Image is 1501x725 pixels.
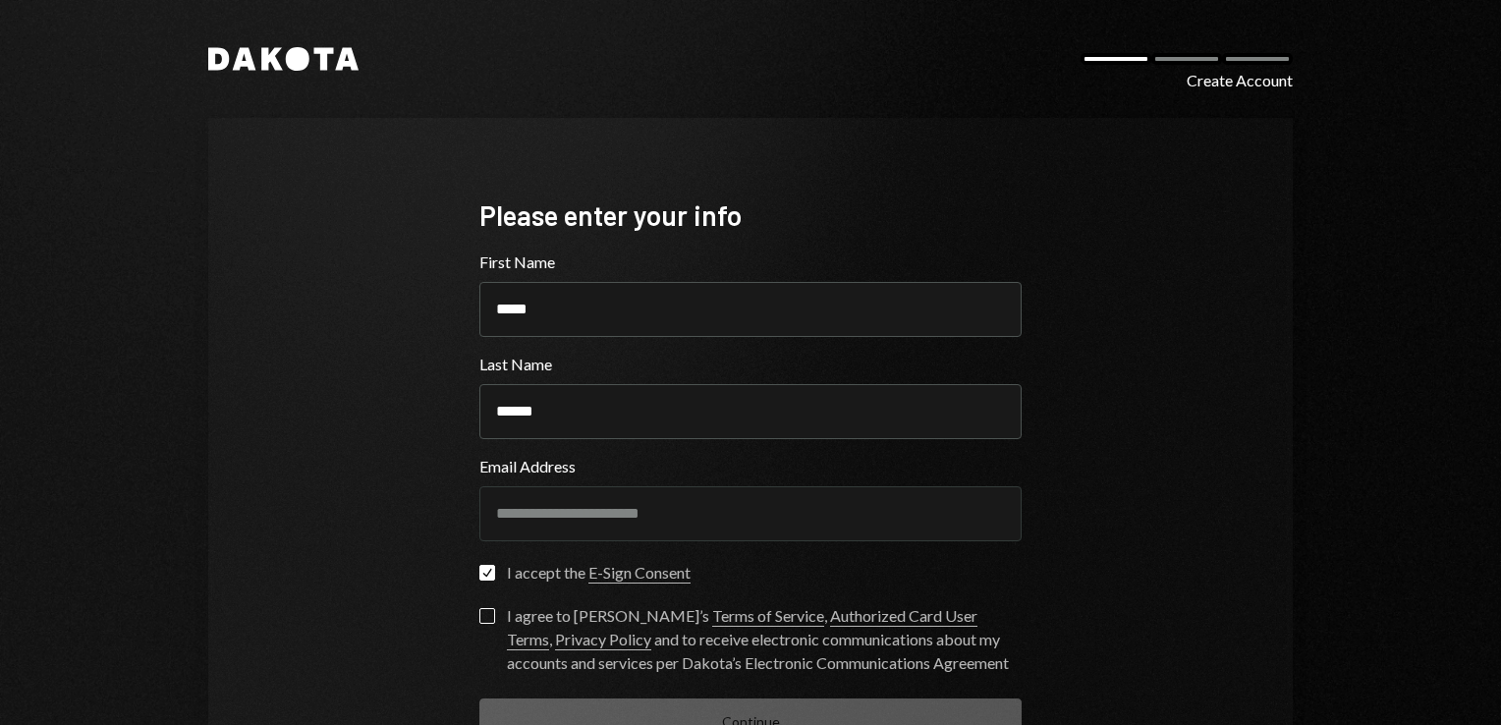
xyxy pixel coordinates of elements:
[507,561,691,585] div: I accept the
[507,606,977,650] a: Authorized Card User Terms
[479,196,1022,235] div: Please enter your info
[555,630,651,650] a: Privacy Policy
[479,565,495,581] button: I accept the E-Sign Consent
[588,563,691,584] a: E-Sign Consent
[712,606,824,627] a: Terms of Service
[479,353,1022,376] label: Last Name
[479,251,1022,274] label: First Name
[479,455,1022,478] label: Email Address
[479,608,495,624] button: I agree to [PERSON_NAME]’s Terms of Service, Authorized Card User Terms, Privacy Policy and to re...
[1187,69,1293,92] div: Create Account
[507,604,1022,675] div: I agree to [PERSON_NAME]’s , , and to receive electronic communications about my accounts and ser...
